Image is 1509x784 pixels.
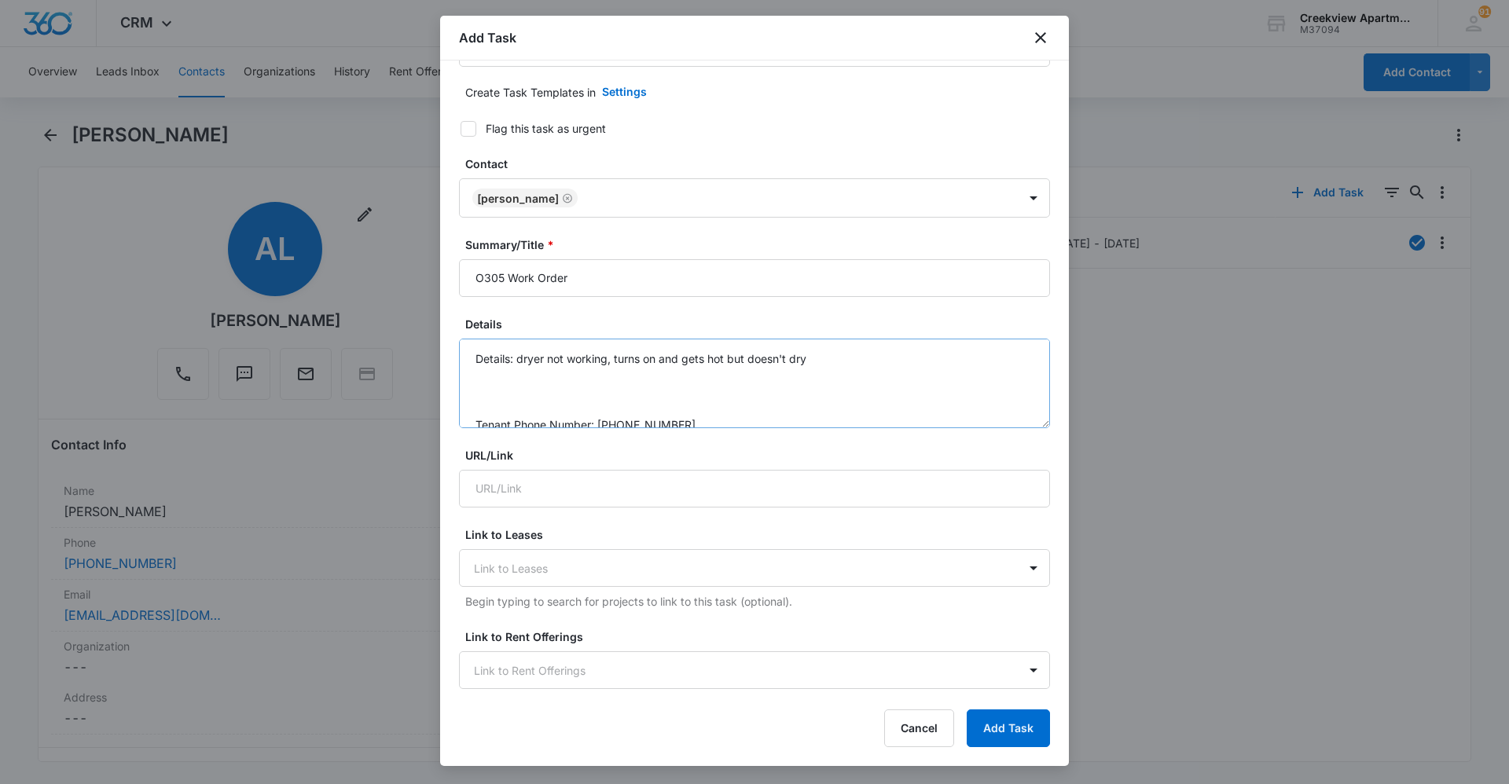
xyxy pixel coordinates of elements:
[586,73,663,111] button: Settings
[459,470,1050,507] input: URL/Link
[477,192,559,205] div: [PERSON_NAME]
[465,526,1056,543] label: Link to Leases
[559,192,573,203] div: Remove Austin Lloyd
[465,447,1056,463] label: URL/Link
[459,339,1050,428] textarea: Details: dryer not working, turns on and gets hot but doesn't dry Tenant Phone Number: [PHONE_NUM...
[884,709,954,747] button: Cancel
[465,84,596,101] p: Create Task Templates in
[967,709,1050,747] button: Add Task
[465,316,1056,332] label: Details
[465,236,1056,253] label: Summary/Title
[459,259,1050,297] input: Summary/Title
[459,28,516,47] h1: Add Task
[486,120,606,137] div: Flag this task as urgent
[465,593,1050,610] p: Begin typing to search for projects to link to this task (optional).
[465,628,1056,645] label: Link to Rent Offerings
[465,156,1056,172] label: Contact
[1031,28,1050,47] button: close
